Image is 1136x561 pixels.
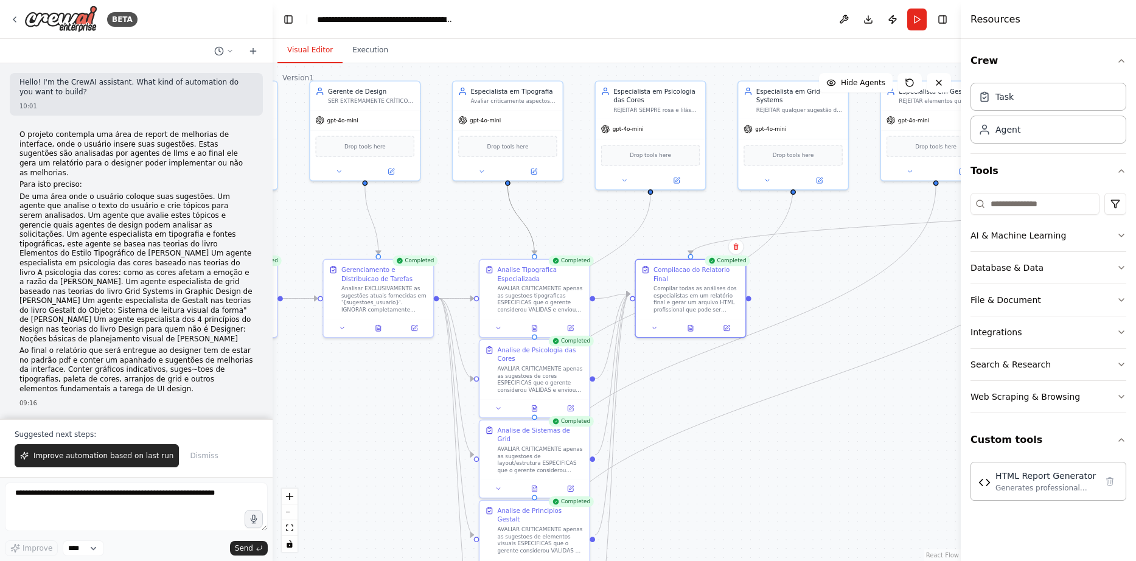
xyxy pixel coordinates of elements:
[282,489,298,552] div: React Flow controls
[613,87,700,105] div: Especialista em Psicologia das Cores
[819,73,893,92] button: Hide Agents
[327,117,358,124] span: gpt-4o-mini
[880,80,991,181] div: Especialista em GestaltREJEITAR elementos que criem confusão visual. Figuras de unicórnio são IRR...
[756,106,843,114] div: REJEITAR qualquer sugestão de layout que prejudique funcionalidade. Botões em movimento QUEBRAM u...
[230,541,268,556] button: Send
[755,125,786,133] span: gpt-4o-mini
[899,97,985,105] div: REJEITAR elementos que criem confusão visual. Figuras de unicórnio são IRRELEVANTES e distraem. T...
[970,391,1080,403] div: Web Scraping & Browsing
[915,142,957,152] span: Drop tools here
[926,552,959,559] a: React Flow attribution
[515,403,553,414] button: View output
[555,483,585,494] button: Open in side panel
[167,259,278,338] div: Completed
[549,497,594,507] div: Completed
[452,80,563,181] div: Especialista em TipografiaAvaliar criticamente aspectos tipograficos recebidos do gerente, APROVA...
[995,470,1096,482] div: HTML Report Generator
[970,358,1051,371] div: Search & Research
[1101,473,1118,490] button: Delete tool
[243,322,273,333] button: Open in side panel
[243,44,263,58] button: Start a new chat
[498,285,584,313] div: AVALIAR CRITICAMENTE apenas as sugestoes tipograficas ESPECIFICAS que o gerente considerou VALIDA...
[515,483,553,494] button: View output
[343,38,398,63] button: Execution
[549,336,594,347] div: Completed
[594,80,706,190] div: Especialista em Psicologia das CoresREJEITAR SEMPRE rosa e lilás para contextos profissionais/sér...
[509,166,559,177] button: Open in side panel
[23,543,52,553] span: Improve
[899,87,985,96] div: Especialista em Gestalt
[487,142,528,152] span: Drop tools here
[277,38,343,63] button: Visual Editor
[970,12,1020,27] h4: Resources
[653,285,740,313] div: Compilar todas as análises dos especialistas em um relatório final e gerar um arquivo HTML profis...
[613,106,700,114] div: REJEITAR SEMPRE rosa e lilás para contextos profissionais/sérios. REJEITAR qualquer paleta inadeq...
[328,97,414,105] div: SER EXTREMAMENTE CRÍTICO e REJEITAR sugestões inadequadas para UX/UI. DESCARTAR completamente sug...
[630,151,671,160] span: Drop tools here
[479,340,590,419] div: CompletedAnalise de Psicologia das CoresAVALIAR CRITICAMENTE apenas as sugestoes de cores ESPECIF...
[672,322,709,333] button: View output
[282,489,298,504] button: zoom in
[756,87,843,105] div: Especialista em Grid Systems
[341,265,428,283] div: Gerenciamento e Distribuicao de Tarefas
[970,316,1126,348] button: Integrations
[344,142,386,152] span: Drop tools here
[19,399,253,408] div: 09:16
[328,87,414,96] div: Gerente de Design
[19,180,253,190] p: Para isto preciso:
[549,256,594,267] div: Completed
[653,265,740,283] div: Compilacao do Relatorio Final
[937,166,988,177] button: Open in side panel
[970,154,1126,188] button: Tools
[317,13,454,26] nav: breadcrumb
[19,102,253,111] div: 10:01
[498,365,584,394] div: AVALIAR CRITICAMENTE apenas as sugestoes de cores ESPECIFICAS que o gerente considerou VALIDAS e ...
[439,294,474,383] g: Edge from 890812ec-cb06-4f63-b20d-ae5cee231777 to a59c36a7-875b-44ae-867c-15fda513bde6
[479,420,590,499] div: CompletedAnalise de Sistemas de GridAVALIAR CRITICAMENTE apenas as sugestoes de layout/estrutura ...
[366,166,416,177] button: Open in side panel
[19,78,253,97] p: Hello! I'm the CrewAI assistant. What kind of automation do you want to build?
[728,239,744,255] button: Delete node
[503,186,539,254] g: Edge from e9b2817d-ef60-4737-8a0f-44924aa60328 to 20a08c95-933b-42c7-96c8-748990f72afe
[970,252,1126,284] button: Database & Data
[995,124,1020,136] div: Agent
[33,451,173,461] span: Improve automation based on last run
[341,285,428,313] div: Analisar EXCLUSIVAMENTE as sugestões atuais fornecidas em '{sugestoes_usuario}'. IGNORAR completa...
[613,125,644,133] span: gpt-4o-mini
[471,97,557,105] div: Avaliar criticamente aspectos tipograficos recebidos do gerente, APROVAR apenas sugestoes que mel...
[282,520,298,536] button: fit view
[498,526,584,554] div: AVALIAR CRITICAMENTE apenas as sugestoes de elementos visuais ESPECIFICAS que o gerente considero...
[282,73,314,83] div: Version 1
[970,44,1126,78] button: Crew
[794,175,845,186] button: Open in side panel
[19,346,253,394] p: Ao final o relatório que será entregue ao designer tem de estar no padrão pdf e conter um apanhad...
[970,262,1044,274] div: Database & Data
[360,186,383,254] g: Edge from 00d02535-f7a9-45d1-9ba9-5a8f49bc4a65 to 890812ec-cb06-4f63-b20d-ae5cee231777
[360,322,397,333] button: View output
[309,80,420,181] div: Gerente de DesignSER EXTREMAMENTE CRÍTICO e REJEITAR sugestões inadequadas para UX/UI. DESCARTAR ...
[970,284,1126,316] button: File & Document
[190,451,218,461] span: Dismiss
[970,294,1041,306] div: File & Document
[549,416,594,427] div: Completed
[555,322,585,333] button: Open in side panel
[471,87,557,96] div: Especialista em Tipografia
[24,5,97,33] img: Logo
[970,220,1126,251] button: AI & Machine Learning
[970,78,1126,153] div: Crew
[737,80,849,190] div: Especialista em Grid SystemsREJEITAR qualquer sugestão de layout que prejudique funcionalidade. B...
[498,445,584,474] div: AVALIAR CRITICAMENTE apenas as sugestoes de layout/estrutura ESPECIFICAS que o gerente considerou...
[498,265,584,283] div: Analise Tipografica Especializada
[773,151,814,160] span: Drop tools here
[19,192,253,344] p: De uma área onde o usuário coloque suas sugestões. Um agente que analise o texto do usuário e cri...
[898,117,929,124] span: gpt-4o-mini
[498,506,584,524] div: Analise de Principios Gestalt
[5,540,58,556] button: Improve
[498,346,584,363] div: Analise de Psicologia das Cores
[498,426,584,444] div: Analise de Sistemas de Grid
[934,11,951,28] button: Hide right sidebar
[595,290,630,303] g: Edge from 20a08c95-933b-42c7-96c8-748990f72afe to b242719f-9b69-4c8b-9bb5-9367ad90d116
[595,290,630,383] g: Edge from a59c36a7-875b-44ae-867c-15fda513bde6 to b242719f-9b69-4c8b-9bb5-9367ad90d116
[392,256,437,267] div: Completed
[651,175,702,186] button: Open in side panel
